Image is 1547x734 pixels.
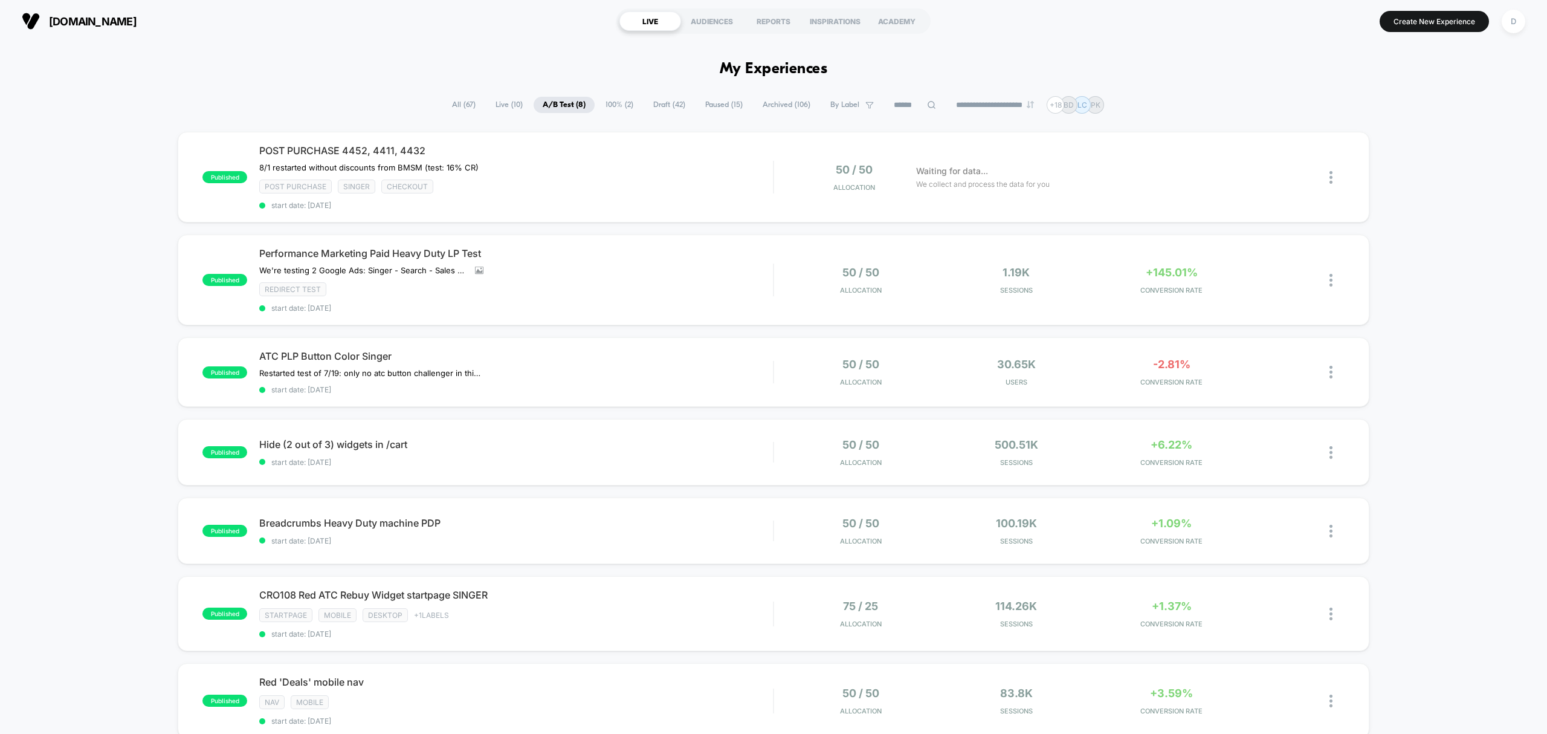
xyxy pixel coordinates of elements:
[318,608,357,622] span: Mobile
[1000,687,1033,700] span: 83.8k
[1091,100,1100,109] p: PK
[381,180,433,193] span: checkout
[1097,537,1246,545] span: CONVERSION RATE
[1329,274,1332,287] img: close
[996,517,1037,530] span: 100.19k
[842,687,879,700] span: 50 / 50
[840,537,882,545] span: Allocation
[830,100,859,109] span: By Label
[18,11,140,31] button: [DOMAIN_NAME]
[363,608,408,622] span: Desktop
[1097,378,1246,386] span: CONVERSION RATE
[842,438,879,451] span: 50 / 50
[941,707,1091,715] span: Sessions
[202,171,247,183] span: published
[259,438,773,450] span: Hide (2 out of 3) widgets in /cart
[997,358,1036,371] span: 30.65k
[644,97,694,113] span: Draft ( 42 )
[1097,620,1246,628] span: CONVERSION RATE
[941,620,1091,628] span: Sessions
[259,517,773,529] span: Breadcrumbs Heavy Duty machine PDP
[259,695,285,709] span: NAV
[842,266,879,279] span: 50 / 50
[1097,458,1246,467] span: CONVERSION RATE
[681,11,743,31] div: AUDIENCES
[754,97,819,113] span: Archived ( 106 )
[259,716,773,726] span: start date: [DATE]
[1152,600,1192,612] span: +1.37%
[1329,446,1332,459] img: close
[995,438,1038,451] span: 500.51k
[49,15,137,28] span: [DOMAIN_NAME]
[696,97,752,113] span: Paused ( 15 )
[1153,358,1190,371] span: -2.81%
[941,458,1091,467] span: Sessions
[259,676,773,688] span: Red 'Deals' mobile nav
[941,378,1091,386] span: Users
[443,97,485,113] span: All ( 67 )
[836,163,873,176] span: 50 / 50
[866,11,928,31] div: ACADEMY
[259,247,773,259] span: Performance Marketing Paid Heavy Duty LP Test
[840,458,882,467] span: Allocation
[22,12,40,30] img: Visually logo
[619,11,681,31] div: LIVE
[833,183,875,192] span: Allocation
[842,358,879,371] span: 50 / 50
[291,695,329,709] span: Mobile
[259,385,773,394] span: start date: [DATE]
[1097,707,1246,715] span: CONVERSION RATE
[259,163,479,172] span: 8/1 restarted without discounts from BMSM (test: 16% CR)
[1329,525,1332,538] img: close
[840,378,882,386] span: Allocation
[1151,517,1192,530] span: +1.09%
[1380,11,1489,32] button: Create New Experience
[1097,286,1246,294] span: CONVERSION RATE
[202,608,247,620] span: published
[1146,266,1198,279] span: +145.01%
[202,274,247,286] span: published
[259,608,312,622] span: STARTPAGE
[202,446,247,458] span: published
[1502,10,1525,33] div: D
[596,97,642,113] span: 100% ( 2 )
[486,97,532,113] span: Live ( 10 )
[916,178,1050,190] span: We collect and process the data for you
[1003,266,1030,279] span: 1.19k
[1150,687,1193,700] span: +3.59%
[259,458,773,467] span: start date: [DATE]
[414,611,449,620] span: + 1 Labels
[840,620,882,628] span: Allocation
[840,707,882,715] span: Allocation
[1047,96,1064,114] div: + 18
[1329,695,1332,707] img: close
[259,629,773,638] span: start date: [DATE]
[259,589,773,601] span: CRO108 Red ATC Rebuy Widget startpage SINGER
[259,350,773,362] span: ATC PLP Button Color Singer
[743,11,804,31] div: REPORTS
[1498,9,1529,34] button: D
[995,600,1037,612] span: 114.26k
[1064,100,1074,109] p: BD
[259,304,773,313] span: start date: [DATE]
[1151,438,1192,451] span: +6.22%
[202,695,247,707] span: published
[842,517,879,530] span: 50 / 50
[259,536,773,545] span: start date: [DATE]
[804,11,866,31] div: INSPIRATIONS
[259,282,326,296] span: Redirect Test
[338,180,375,193] span: Singer
[259,368,483,378] span: Restarted test of 7/19: only no atc button challenger in this test.
[840,286,882,294] span: Allocation
[202,525,247,537] span: published
[941,286,1091,294] span: Sessions
[916,164,988,178] span: Waiting for data...
[1027,101,1034,108] img: end
[1329,171,1332,184] img: close
[259,201,773,210] span: start date: [DATE]
[259,145,773,157] span: POST PURCHASE 4452, 4411, 4432
[720,60,828,78] h1: My Experiences
[1077,100,1087,109] p: LC
[202,366,247,378] span: published
[941,537,1091,545] span: Sessions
